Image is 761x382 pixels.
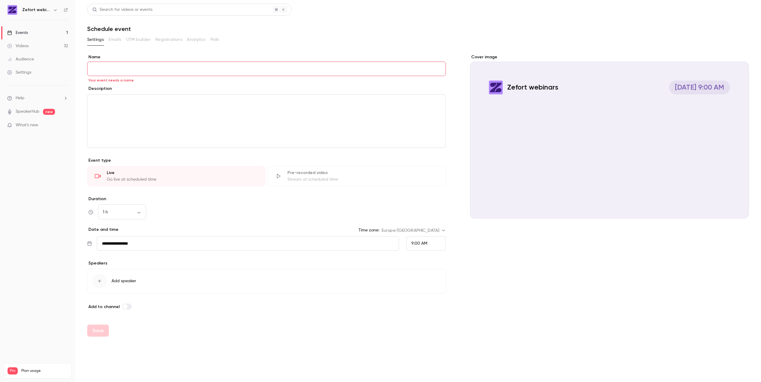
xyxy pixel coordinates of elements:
div: Stream at scheduled time [287,176,439,182]
span: Polls [210,37,219,43]
span: 9:00 AM [411,241,427,246]
span: Registrations [155,37,182,43]
a: SpeakerHub [16,108,39,115]
input: Tue, Feb 17, 2026 [97,236,399,251]
label: Description [87,86,112,92]
div: Go live at scheduled time [107,176,258,182]
p: Speakers [87,260,446,266]
div: Pre-recorded videoStream at scheduled time [268,166,446,186]
li: help-dropdown-opener [7,95,68,101]
span: Pro [8,367,18,374]
span: Add to channel [88,304,120,309]
span: Plan usage [21,368,68,373]
div: Events [7,30,28,36]
h6: Zefort webinars [22,7,51,13]
section: Cover image [470,54,749,219]
div: Europe/[GEOGRAPHIC_DATA] [382,228,446,234]
span: Analytics [187,37,206,43]
iframe: Noticeable Trigger [61,123,68,128]
span: Your event needs a name [88,78,134,83]
div: Pre-recorded video [287,170,439,176]
img: Zefort webinars [8,5,17,15]
div: 1 h [98,209,146,215]
section: description [87,94,446,148]
label: Name [87,54,446,60]
label: Duration [87,196,446,202]
span: Emails [109,37,121,43]
p: Event type [87,157,446,163]
span: Help [16,95,24,101]
button: Add speaker [87,269,446,293]
h1: Schedule event [87,25,749,32]
div: Audience [7,56,34,62]
label: Cover image [470,54,749,60]
div: editor [87,95,446,148]
div: From [406,236,446,251]
label: Time zone: [358,227,379,233]
span: What's new [16,122,38,128]
span: UTM builder [126,37,151,43]
div: Search for videos or events [92,7,152,13]
div: Videos [7,43,29,49]
button: Settings [87,35,104,44]
div: Live [107,170,258,176]
div: LiveGo live at scheduled time [87,166,265,186]
div: Settings [7,69,31,75]
span: Add speaker [112,278,136,284]
p: Date and time [87,227,118,233]
span: new [43,109,55,115]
